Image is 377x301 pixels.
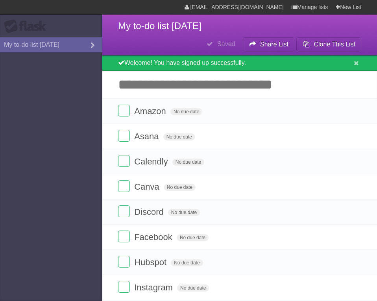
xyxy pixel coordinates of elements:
[102,55,377,71] div: Welcome! You have signed up successfully.
[118,231,130,242] label: Done
[296,37,361,52] button: Clone This List
[134,232,174,242] span: Facebook
[172,159,204,166] span: No due date
[118,20,201,31] span: My to-do list [DATE]
[118,256,130,268] label: Done
[118,105,130,116] label: Done
[118,130,130,142] label: Done
[118,155,130,167] label: Done
[243,37,295,52] button: Share List
[168,209,200,216] span: No due date
[177,234,209,241] span: No due date
[134,182,161,192] span: Canva
[164,184,196,191] span: No due date
[4,19,51,33] div: Flask
[171,259,203,266] span: No due date
[314,41,355,48] b: Clone This List
[134,131,161,141] span: Asana
[134,157,170,166] span: Calendly
[118,180,130,192] label: Done
[118,205,130,217] label: Done
[134,283,175,292] span: Instagram
[134,257,168,267] span: Hubspot
[217,41,235,47] b: Saved
[134,207,166,217] span: Discord
[260,41,288,48] b: Share List
[134,106,168,116] span: Amazon
[163,133,195,140] span: No due date
[170,108,202,115] span: No due date
[177,284,209,292] span: No due date
[118,281,130,293] label: Done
